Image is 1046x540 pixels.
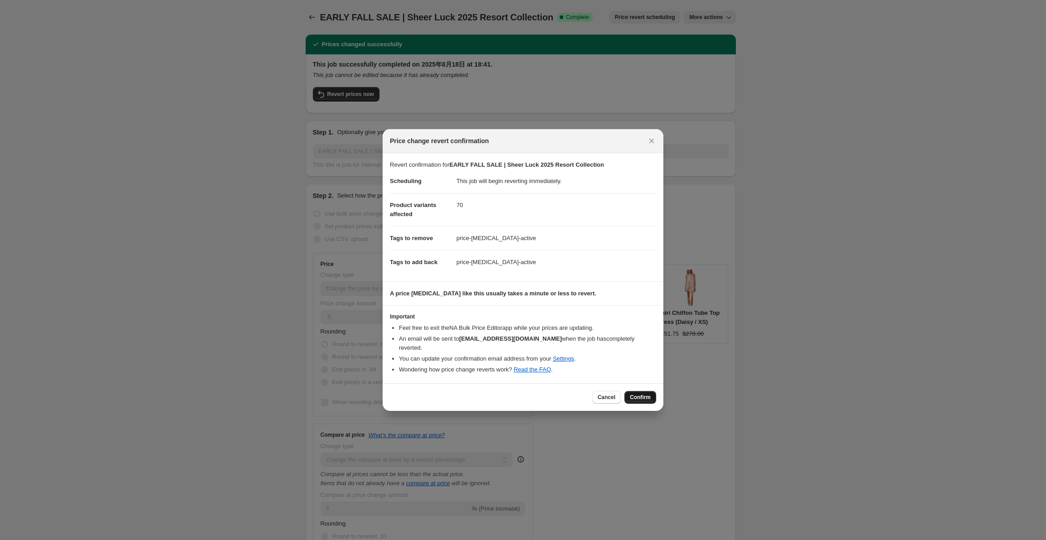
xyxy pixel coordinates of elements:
b: EARLY FALL SALE | Sheer Luck 2025 Resort Collection [450,161,605,168]
p: Revert confirmation for [390,160,656,169]
dd: price-[MEDICAL_DATA]-active [456,226,656,250]
b: A price [MEDICAL_DATA] like this usually takes a minute or less to revert. [390,290,596,297]
button: Close [645,135,658,147]
button: Cancel [592,391,621,404]
li: You can update your confirmation email address from your . [399,354,656,363]
h3: Important [390,313,656,320]
span: Tags to add back [390,259,437,265]
dd: This job will begin reverting immediately. [456,169,656,193]
button: Confirm [624,391,656,404]
li: An email will be sent to when the job has completely reverted . [399,334,656,352]
span: Price change revert confirmation [390,136,489,145]
span: Confirm [630,394,651,401]
li: Feel free to exit the NA Bulk Price Editor app while your prices are updating. [399,323,656,333]
a: Read the FAQ [513,366,551,373]
dd: price-[MEDICAL_DATA]-active [456,250,656,274]
a: Settings [553,355,574,362]
li: Wondering how price change reverts work? . [399,365,656,374]
b: [EMAIL_ADDRESS][DOMAIN_NAME] [459,335,562,342]
span: Tags to remove [390,235,433,241]
span: Product variants affected [390,202,437,217]
span: Cancel [598,394,615,401]
dd: 70 [456,193,656,217]
span: Scheduling [390,178,422,184]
